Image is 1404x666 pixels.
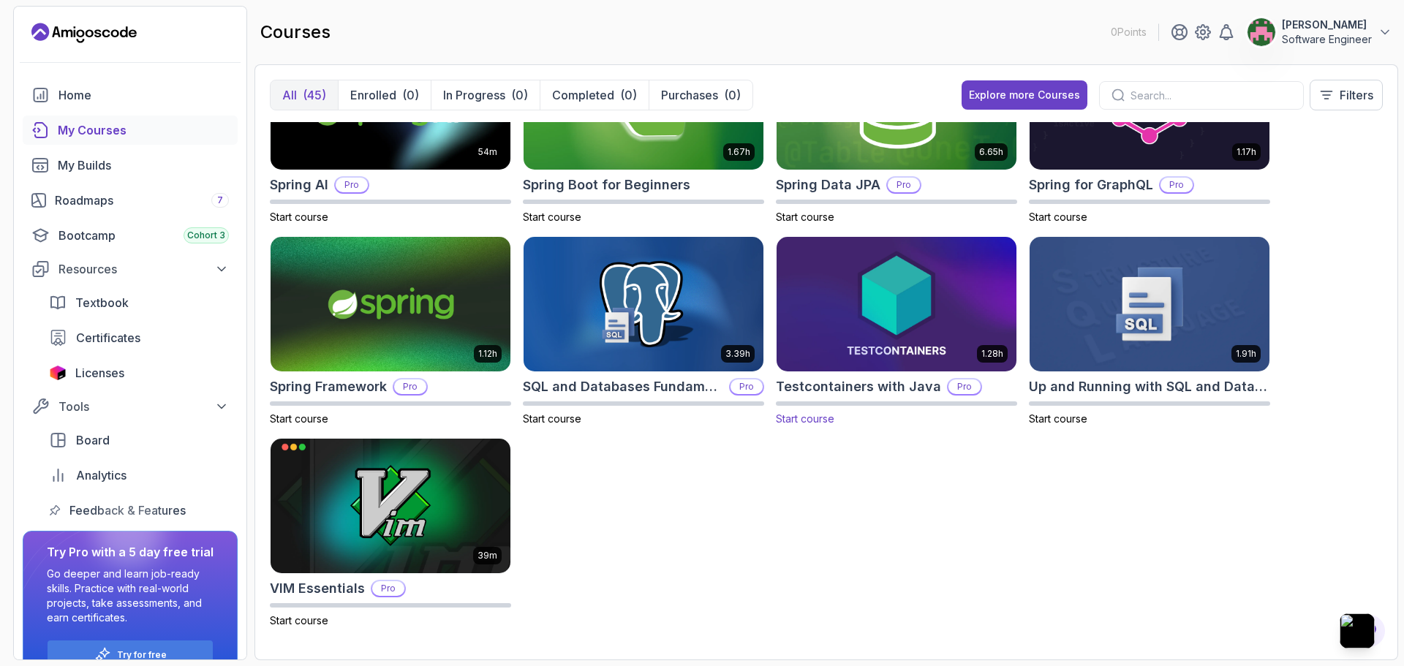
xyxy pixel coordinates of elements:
[187,230,225,241] span: Cohort 3
[49,366,67,380] img: jetbrains icon
[552,86,614,104] p: Completed
[1029,211,1087,223] span: Start course
[350,86,396,104] p: Enrolled
[75,364,124,382] span: Licenses
[979,146,1003,158] p: 6.65h
[1236,348,1256,360] p: 1.91h
[523,175,690,195] h2: Spring Boot for Beginners
[523,412,581,425] span: Start course
[443,86,505,104] p: In Progress
[260,20,331,44] h2: courses
[1160,178,1193,192] p: Pro
[478,348,497,360] p: 1.12h
[271,80,338,110] button: All(45)
[771,234,1022,375] img: Testcontainers with Java card
[270,412,328,425] span: Start course
[511,86,528,104] div: (0)
[40,425,238,455] a: board
[271,237,510,371] img: Spring Framework card
[23,256,238,282] button: Resources
[1310,80,1383,110] button: Filters
[40,288,238,317] a: textbook
[270,376,387,397] h2: Spring Framework
[40,461,238,490] a: analytics
[661,86,718,104] p: Purchases
[69,502,186,519] span: Feedback & Features
[969,88,1080,102] div: Explore more Courses
[271,439,510,573] img: VIM Essentials card
[523,211,581,223] span: Start course
[23,116,238,145] a: courses
[523,376,723,397] h2: SQL and Databases Fundamentals
[776,175,880,195] h2: Spring Data JPA
[270,211,328,223] span: Start course
[1248,18,1275,46] img: user profile image
[58,121,229,139] div: My Courses
[117,649,167,661] a: Try for free
[1030,237,1269,371] img: Up and Running with SQL and Databases card
[394,379,426,394] p: Pro
[217,194,223,206] span: 7
[1029,175,1153,195] h2: Spring for GraphQL
[1131,88,1291,103] input: Search...
[478,550,497,561] p: 39m
[431,80,540,110] button: In Progress(0)
[1029,376,1270,397] h2: Up and Running with SQL and Databases
[372,581,404,596] p: Pro
[23,80,238,110] a: home
[76,329,140,347] span: Certificates
[336,178,368,192] p: Pro
[40,496,238,525] a: feedback
[524,237,763,371] img: SQL and Databases Fundamentals card
[948,379,981,394] p: Pro
[776,376,941,397] h2: Testcontainers with Java
[1282,18,1372,32] p: [PERSON_NAME]
[76,466,127,484] span: Analytics
[58,260,229,278] div: Resources
[776,211,834,223] span: Start course
[962,80,1087,110] button: Explore more Courses
[776,412,834,425] span: Start course
[1111,25,1147,39] p: 0 Points
[724,86,741,104] div: (0)
[23,186,238,215] a: roadmaps
[55,192,229,209] div: Roadmaps
[725,348,750,360] p: 3.39h
[23,393,238,420] button: Tools
[981,348,1003,360] p: 1.28h
[270,614,328,627] span: Start course
[58,86,229,104] div: Home
[40,323,238,352] a: certificates
[402,86,419,104] div: (0)
[1237,146,1256,158] p: 1.17h
[303,86,326,104] div: (45)
[1340,86,1373,104] p: Filters
[282,86,297,104] p: All
[888,178,920,192] p: Pro
[478,146,497,158] p: 54m
[270,175,328,195] h2: Spring AI
[23,151,238,180] a: builds
[1029,412,1087,425] span: Start course
[58,227,229,244] div: Bootcamp
[75,294,129,311] span: Textbook
[731,379,763,394] p: Pro
[338,80,431,110] button: Enrolled(0)
[649,80,752,110] button: Purchases(0)
[620,86,637,104] div: (0)
[76,431,110,449] span: Board
[40,358,238,387] a: licenses
[58,156,229,174] div: My Builds
[540,80,649,110] button: Completed(0)
[728,146,750,158] p: 1.67h
[47,567,214,625] p: Go deeper and learn job-ready skills. Practice with real-world projects, take assessments, and ea...
[58,398,229,415] div: Tools
[23,221,238,250] a: bootcamp
[1282,32,1372,47] p: Software Engineer
[31,21,137,45] a: Landing page
[270,578,365,599] h2: VIM Essentials
[1247,18,1392,47] button: user profile image[PERSON_NAME]Software Engineer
